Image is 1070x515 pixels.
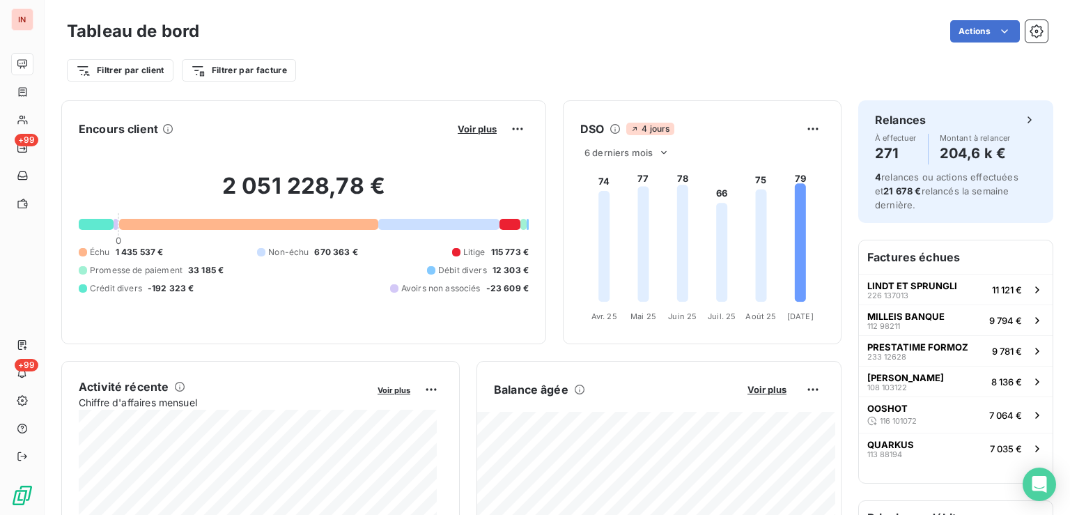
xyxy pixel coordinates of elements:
span: 1 435 537 € [116,246,164,259]
button: Voir plus [743,383,791,396]
span: -192 323 € [148,282,194,295]
div: IN [11,8,33,31]
span: 9 781 € [992,346,1022,357]
span: 7 035 € [990,443,1022,454]
span: 0 [116,235,121,246]
button: MILLEIS BANQUE112 982119 794 € [859,305,1053,335]
button: [PERSON_NAME]108 1031228 136 € [859,366,1053,397]
span: +99 [15,134,38,146]
h6: Activité récente [79,378,169,395]
h6: Factures échues [859,240,1053,274]
span: Promesse de paiement [90,264,183,277]
span: MILLEIS BANQUE [867,311,945,322]
span: Voir plus [747,384,786,395]
button: Filtrer par client [67,59,173,82]
span: 12 303 € [493,264,529,277]
span: 113 88194 [867,450,902,459]
span: 233 12628 [867,353,906,361]
span: 112 98211 [867,322,900,330]
span: 6 derniers mois [584,147,653,158]
h6: Encours client [79,121,158,137]
span: 21 678 € [883,185,921,197]
button: OOSHOT116 1010727 064 € [859,397,1053,433]
span: OOSHOT [867,403,908,414]
span: Échu [90,246,110,259]
span: 8 136 € [991,376,1022,387]
span: 116 101072 [880,417,917,425]
button: LINDT ET SPRUNGLI226 13701311 121 € [859,274,1053,305]
span: 4 jours [626,123,674,135]
span: Débit divers [438,264,487,277]
span: Litige [463,246,486,259]
span: 9 794 € [989,315,1022,326]
span: 7 064 € [989,410,1022,421]
tspan: Avr. 25 [591,312,617,321]
span: QUARKUS [867,439,914,450]
span: PRESTATIME FORMOZ [867,341,968,353]
span: [PERSON_NAME] [867,372,944,383]
tspan: Mai 25 [630,312,656,321]
h6: Relances [875,112,926,128]
button: Voir plus [373,383,414,396]
tspan: Juin 25 [668,312,697,321]
span: -23 609 € [486,282,529,295]
button: Actions [950,20,1020,43]
span: +99 [15,359,38,371]
h6: Balance âgée [494,381,568,398]
tspan: Juil. 25 [708,312,736,321]
span: Montant à relancer [940,134,1011,142]
span: 108 103122 [867,383,907,392]
span: Non-échu [268,246,309,259]
h4: 204,6 k € [940,142,1011,164]
h3: Tableau de bord [67,19,199,44]
button: PRESTATIME FORMOZ233 126289 781 € [859,335,1053,366]
button: Filtrer par facture [182,59,296,82]
span: 670 363 € [314,246,357,259]
span: 11 121 € [992,284,1022,295]
span: relances ou actions effectuées et relancés la semaine dernière. [875,171,1018,210]
span: 4 [875,171,881,183]
span: 33 185 € [188,264,224,277]
span: Avoirs non associés [401,282,481,295]
img: Logo LeanPay [11,484,33,507]
button: QUARKUS113 881947 035 € [859,433,1053,463]
span: Chiffre d'affaires mensuel [79,395,368,410]
h6: DSO [580,121,604,137]
span: Voir plus [458,123,497,134]
button: Voir plus [453,123,501,135]
span: 226 137013 [867,291,908,300]
div: Open Intercom Messenger [1023,468,1056,501]
tspan: [DATE] [787,312,814,321]
h4: 271 [875,142,917,164]
h2: 2 051 228,78 € [79,172,529,214]
span: À effectuer [875,134,917,142]
span: Voir plus [378,385,410,395]
span: Crédit divers [90,282,142,295]
span: LINDT ET SPRUNGLI [867,280,957,291]
span: 115 773 € [491,246,529,259]
tspan: Août 25 [745,312,776,321]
